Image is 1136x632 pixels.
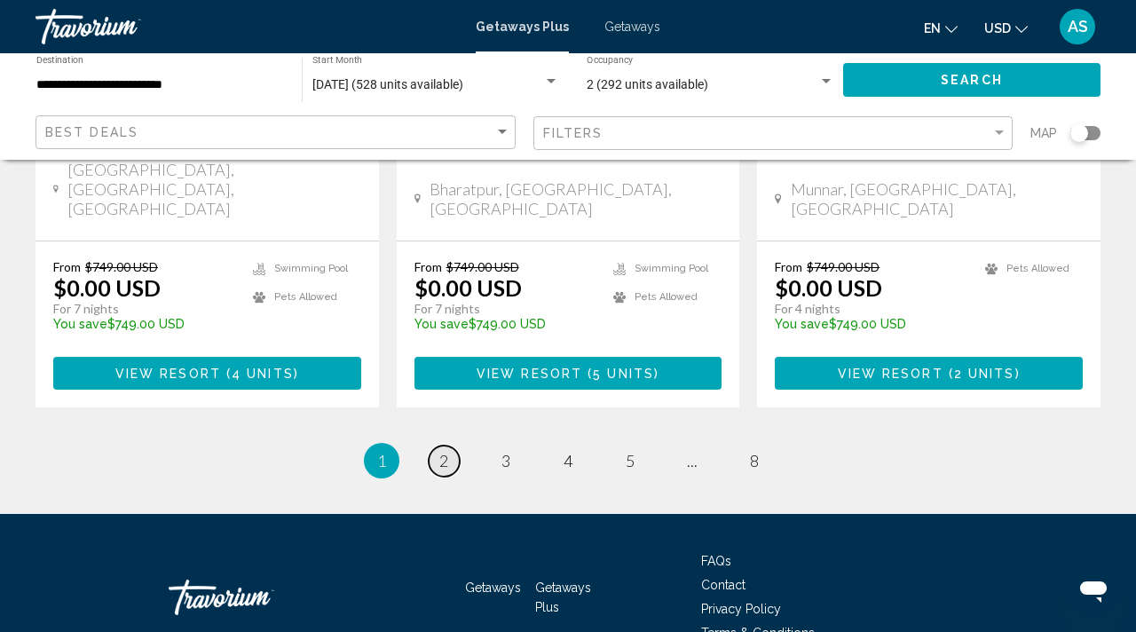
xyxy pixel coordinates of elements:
span: 5 units [593,367,654,381]
span: en [924,21,941,36]
p: For 4 nights [775,301,967,317]
span: Best Deals [45,125,138,139]
span: Filters [543,126,603,140]
span: 4 units [232,367,294,381]
span: Bharatpur, [GEOGRAPHIC_DATA], [GEOGRAPHIC_DATA] [430,179,722,218]
a: FAQs [701,554,731,568]
span: $749.00 USD [446,259,519,274]
p: $0.00 USD [775,274,882,301]
span: Search [941,74,1003,88]
span: Pets Allowed [274,291,337,303]
span: From [414,259,442,274]
span: 4 [564,451,572,470]
span: $749.00 USD [807,259,880,274]
span: 5 [626,451,635,470]
span: You save [775,317,829,331]
p: $749.00 USD [53,317,235,331]
span: View Resort [115,367,221,381]
span: From [53,259,81,274]
span: View Resort [477,367,582,381]
iframe: Button to launch messaging window [1065,561,1122,618]
p: $749.00 USD [414,317,596,331]
p: For 7 nights [53,301,235,317]
span: Pets Allowed [635,291,698,303]
mat-select: Sort by [45,125,510,140]
span: USD [984,21,1011,36]
span: From [775,259,802,274]
span: View Resort [838,367,943,381]
ul: Pagination [35,443,1100,478]
a: Getaways [604,20,660,34]
a: Privacy Policy [701,602,781,616]
span: Map [1030,121,1057,146]
span: 1 [377,451,386,470]
span: 2 [439,451,448,470]
span: [GEOGRAPHIC_DATA], [GEOGRAPHIC_DATA], [GEOGRAPHIC_DATA] [67,160,361,218]
span: You save [53,317,107,331]
span: ( ) [943,367,1021,381]
span: 2 units [954,367,1015,381]
button: User Menu [1054,8,1100,45]
a: Getaways Plus [535,581,591,614]
span: AS [1068,18,1088,36]
a: Getaways Plus [476,20,569,34]
p: $749.00 USD [775,317,967,331]
span: Pets Allowed [1006,263,1069,274]
span: 3 [501,451,510,470]
a: Contact [701,578,745,592]
p: $0.00 USD [53,274,161,301]
span: ( ) [221,367,299,381]
span: ... [687,451,698,470]
span: Munnar, [GEOGRAPHIC_DATA], [GEOGRAPHIC_DATA] [791,179,1083,218]
button: Change currency [984,15,1028,41]
button: View Resort(5 units) [414,357,722,390]
button: View Resort(2 units) [775,357,1083,390]
p: For 7 nights [414,301,596,317]
span: $749.00 USD [85,259,158,274]
p: $0.00 USD [414,274,522,301]
span: ( ) [582,367,659,381]
a: Travorium [35,9,458,44]
span: 2 (292 units available) [587,77,708,91]
button: Filter [533,115,1014,152]
button: Change language [924,15,958,41]
span: Swimming Pool [635,263,708,274]
span: Swimming Pool [274,263,348,274]
button: View Resort(4 units) [53,357,361,390]
span: 8 [750,451,759,470]
a: Getaways [465,581,521,595]
span: [DATE] (528 units available) [312,77,463,91]
button: Search [843,63,1100,96]
span: You save [414,317,469,331]
a: Travorium [169,571,346,624]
